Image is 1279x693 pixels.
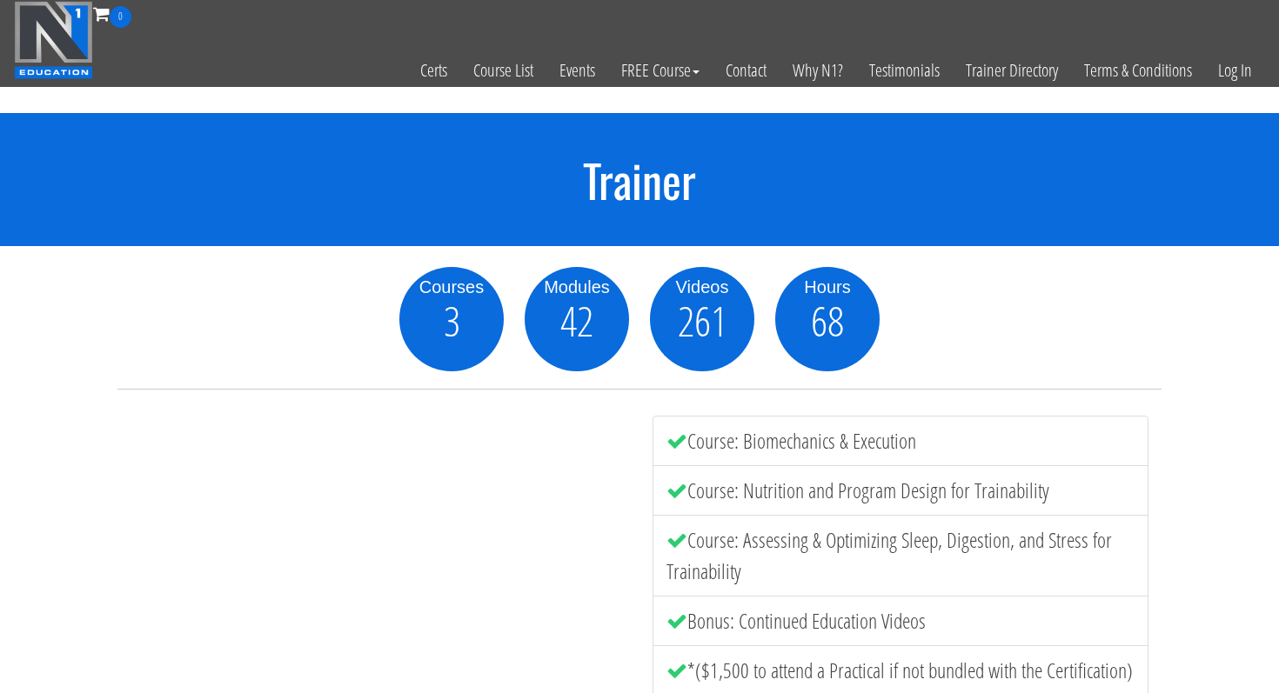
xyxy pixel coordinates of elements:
[953,28,1071,113] a: Trainer Directory
[93,2,131,25] a: 0
[856,28,953,113] a: Testimonials
[560,300,593,342] span: 42
[775,274,880,300] div: Hours
[110,6,131,28] span: 0
[546,28,608,113] a: Events
[399,274,504,300] div: Courses
[653,416,1148,466] li: Course: Biomechanics & Execution
[780,28,856,113] a: Why N1?
[444,300,460,342] span: 3
[608,28,713,113] a: FREE Course
[653,465,1148,516] li: Course: Nutrition and Program Design for Trainability
[713,28,780,113] a: Contact
[525,274,629,300] div: Modules
[1205,28,1265,113] a: Log In
[14,1,93,79] img: n1-education
[653,596,1148,646] li: Bonus: Continued Education Videos
[650,274,754,300] div: Videos
[653,515,1148,596] li: Course: Assessing & Optimizing Sleep, Digestion, and Stress for Trainability
[460,28,546,113] a: Course List
[678,300,727,342] span: 261
[1071,28,1205,113] a: Terms & Conditions
[407,28,460,113] a: Certs
[811,300,844,342] span: 68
